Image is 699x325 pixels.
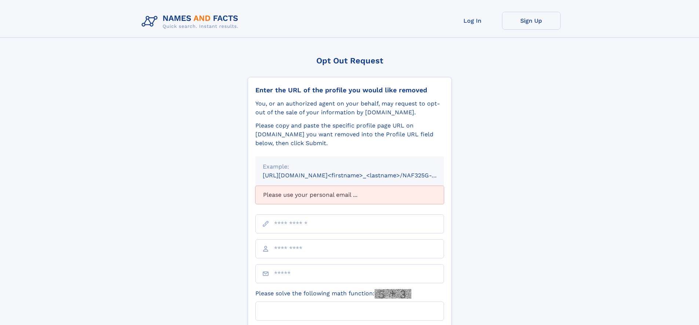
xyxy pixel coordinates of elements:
div: Opt Out Request [248,56,452,65]
div: You, or an authorized agent on your behalf, may request to opt-out of the sale of your informatio... [255,99,444,117]
a: Log In [443,12,502,30]
div: Please copy and paste the specific profile page URL on [DOMAIN_NAME] you want removed into the Pr... [255,121,444,148]
a: Sign Up [502,12,561,30]
img: Logo Names and Facts [139,12,244,32]
small: [URL][DOMAIN_NAME]<firstname>_<lastname>/NAF325G-xxxxxxxx [263,172,458,179]
div: Please use your personal email ... [255,186,444,204]
div: Example: [263,162,437,171]
div: Enter the URL of the profile you would like removed [255,86,444,94]
label: Please solve the following math function: [255,289,411,299]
